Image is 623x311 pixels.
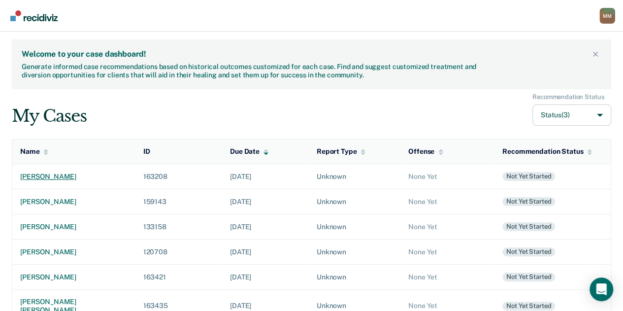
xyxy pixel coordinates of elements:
[502,197,555,206] div: Not yet started
[532,104,611,126] button: Status(3)
[408,248,487,256] div: None Yet
[502,247,555,256] div: Not yet started
[135,164,222,189] td: 163208
[135,239,222,264] td: 120708
[10,10,58,21] img: Recidiviz
[12,106,86,126] div: My Cases
[20,147,48,156] div: Name
[408,198,487,206] div: None Yet
[22,63,479,79] div: Generate informed case recommendations based on historical outcomes customized for each case. Fin...
[590,277,613,301] div: Open Intercom Messenger
[22,49,590,59] div: Welcome to your case dashboard!
[309,189,400,214] td: Unknown
[222,189,309,214] td: [DATE]
[502,273,555,281] div: Not yet started
[222,239,309,264] td: [DATE]
[408,173,487,181] div: None Yet
[309,239,400,264] td: Unknown
[230,147,268,156] div: Due Date
[532,93,604,101] div: Recommendation Status
[135,264,222,289] td: 163421
[408,223,487,231] div: None Yet
[502,147,592,156] div: Recommendation Status
[309,264,400,289] td: Unknown
[135,189,222,214] td: 159143
[599,8,615,24] div: M M
[309,164,400,189] td: Unknown
[222,214,309,239] td: [DATE]
[20,273,128,281] div: [PERSON_NAME]
[20,248,128,256] div: [PERSON_NAME]
[599,8,615,24] button: Profile dropdown button
[20,173,128,181] div: [PERSON_NAME]
[408,147,443,156] div: Offense
[135,214,222,239] td: 133158
[502,222,555,231] div: Not yet started
[20,223,128,231] div: [PERSON_NAME]
[408,273,487,281] div: None Yet
[20,198,128,206] div: [PERSON_NAME]
[502,302,555,311] div: Not yet started
[222,164,309,189] td: [DATE]
[317,147,365,156] div: Report Type
[309,214,400,239] td: Unknown
[502,172,555,181] div: Not yet started
[222,264,309,289] td: [DATE]
[408,302,487,310] div: None Yet
[143,147,150,156] div: ID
